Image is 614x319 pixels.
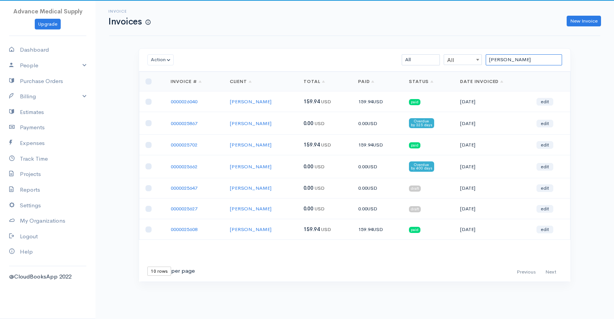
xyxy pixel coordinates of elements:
[367,185,377,191] span: USD
[444,54,482,65] span: All
[108,17,150,26] h1: Invoices
[454,112,530,135] td: [DATE]
[230,142,271,148] a: [PERSON_NAME]
[35,19,61,30] a: Upgrade
[536,184,553,192] a: edit
[171,205,197,212] a: 0000025627
[315,120,325,127] span: USD
[352,199,403,219] td: 0.00
[352,155,403,178] td: 0.00
[171,142,197,148] a: 0000025702
[409,99,420,105] span: paid
[230,185,271,191] a: [PERSON_NAME]
[230,120,271,127] a: [PERSON_NAME]
[536,226,553,233] a: edit
[321,226,331,233] span: USD
[352,135,403,155] td: 159.94
[536,205,553,213] a: edit
[373,142,383,148] span: USD
[352,219,403,240] td: 159.94
[367,120,377,127] span: USD
[321,98,331,105] span: USD
[230,226,271,233] a: [PERSON_NAME]
[536,141,553,149] a: edit
[367,163,377,170] span: USD
[352,178,403,199] td: 0.00
[147,267,195,276] div: per page
[454,135,530,155] td: [DATE]
[373,98,383,105] span: USD
[171,185,197,191] a: 0000025647
[454,219,530,240] td: [DATE]
[315,205,325,212] span: USD
[358,78,375,85] a: Paid
[315,185,325,191] span: USD
[304,120,313,127] span: 0.00
[454,91,530,112] td: [DATE]
[304,226,320,233] span: 159.94
[454,155,530,178] td: [DATE]
[304,185,313,191] span: 0.00
[147,54,174,65] button: Action
[536,98,553,106] a: edit
[13,8,82,15] span: Advance Medical Supply
[409,78,434,85] a: Status
[409,186,421,192] span: draft
[171,120,197,127] a: 0000025867
[460,78,503,85] a: Date Invoiced
[145,19,150,26] span: How to create your first Invoice?
[352,112,403,135] td: 0.00
[536,120,553,127] a: edit
[304,205,313,212] span: 0.00
[171,78,202,85] a: Invoice #
[367,205,377,212] span: USD
[230,205,271,212] a: [PERSON_NAME]
[230,163,271,170] a: [PERSON_NAME]
[315,163,325,170] span: USD
[171,226,197,233] a: 0000025608
[171,98,197,105] a: 0000026040
[304,78,325,85] a: Total
[444,55,482,65] span: All
[352,91,403,112] td: 159.94
[454,178,530,199] td: [DATE]
[567,16,601,27] a: New Invoice
[108,9,150,13] h6: Invoice
[9,272,86,281] div: @CloudBooksApp 2022
[454,199,530,219] td: [DATE]
[373,226,383,233] span: USD
[230,98,271,105] a: [PERSON_NAME]
[409,161,434,171] span: Overdue by 400 days
[486,54,562,65] input: Search
[409,118,434,128] span: Overdue by 325 days
[304,163,313,170] span: 0.00
[409,227,420,233] span: paid
[409,206,421,212] span: draft
[409,142,420,148] span: paid
[321,142,331,148] span: USD
[171,163,197,170] a: 0000025662
[304,98,320,105] span: 159.94
[304,142,320,148] span: 159.94
[536,163,553,171] a: edit
[230,78,252,85] a: Client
